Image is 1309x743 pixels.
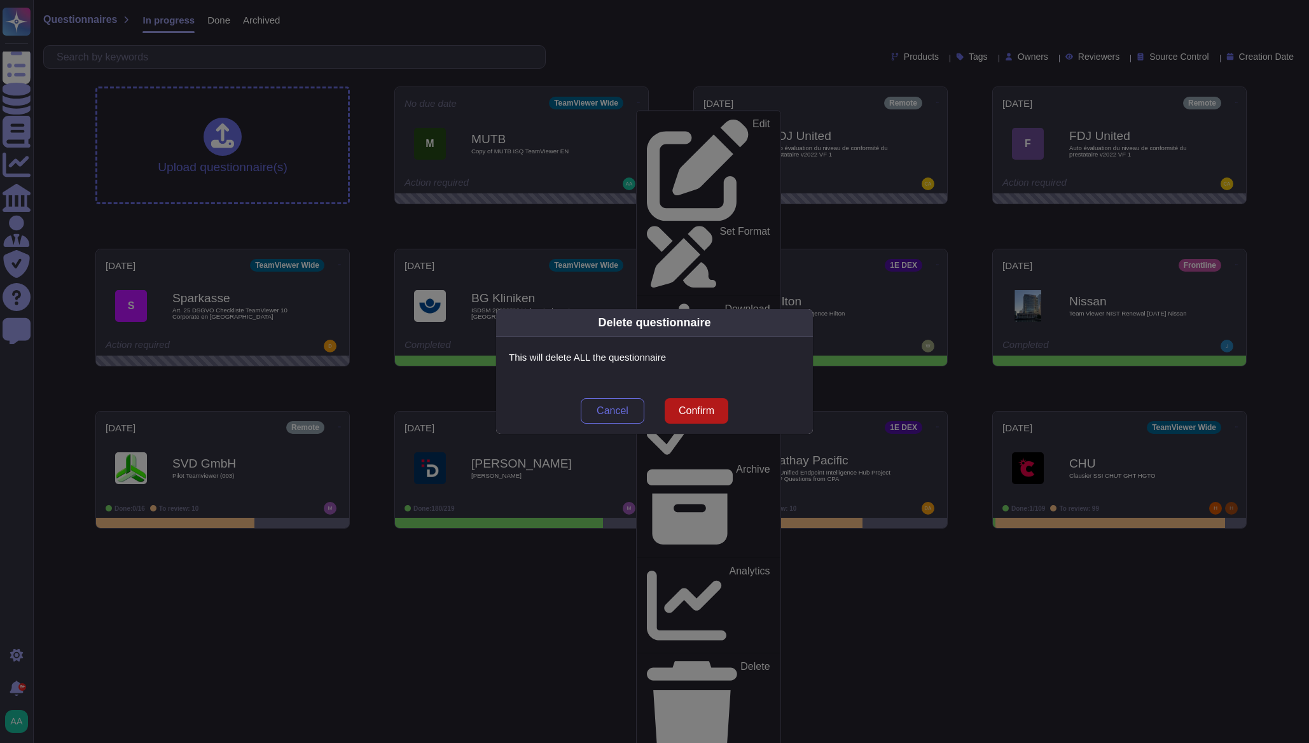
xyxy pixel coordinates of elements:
div: Delete questionnaire [598,314,710,331]
button: Confirm [665,398,728,424]
span: Cancel [597,406,628,416]
p: This will delete ALL the questionnaire [509,350,800,365]
button: Cancel [581,398,644,424]
span: Confirm [679,406,714,416]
